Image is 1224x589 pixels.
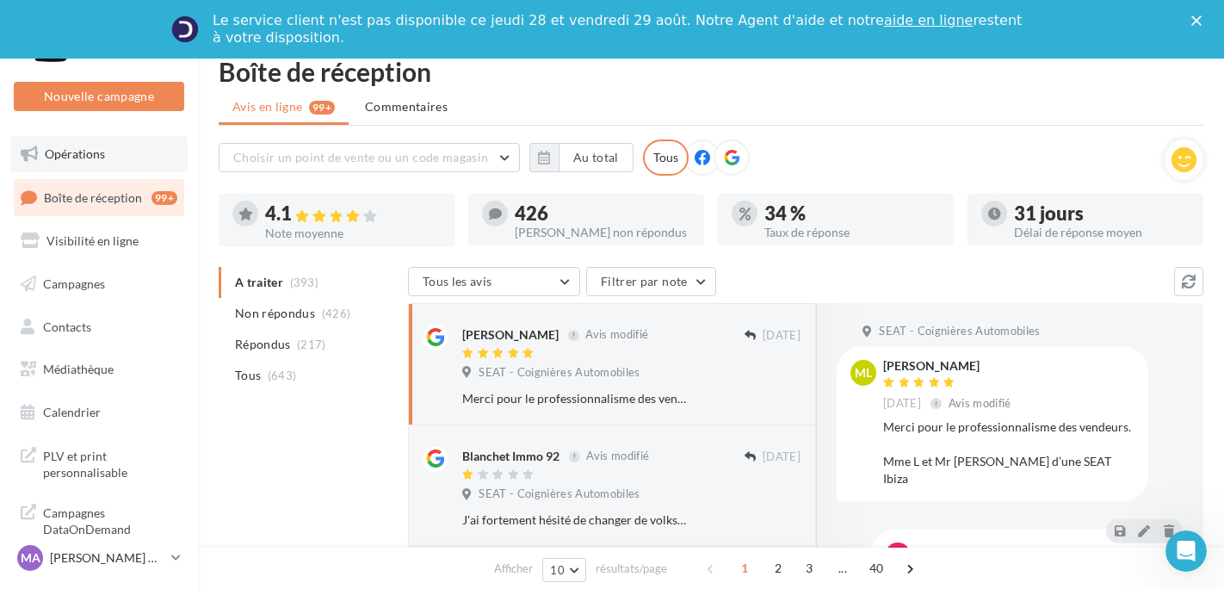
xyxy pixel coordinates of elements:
span: Choisir un point de vente ou un code magasin [233,150,488,164]
a: Visibilité en ligne [10,223,188,259]
span: Tous [235,367,261,384]
div: Boîte de réception [219,59,1203,84]
span: PLV et print personnalisable [43,444,177,481]
button: Au total [559,143,634,172]
span: Campagnes [43,276,105,291]
div: 34 % [764,204,940,223]
button: Au total [529,143,634,172]
img: Profile image for Service-Client [171,15,199,43]
button: 10 [542,558,586,582]
button: Tous les avis [408,267,580,296]
button: Choisir un point de vente ou un code magasin [219,143,520,172]
span: SEAT - Coignières Automobiles [479,487,640,502]
span: Campagnes DataOnDemand [43,501,177,538]
a: MA [PERSON_NAME] CANALES [14,542,184,574]
span: MA [21,549,40,567]
span: Boîte de réception [44,189,142,204]
a: Médiathèque [10,351,188,387]
span: Avis modifié [949,396,1011,410]
span: 10 [550,563,565,577]
span: (217) [297,338,326,351]
span: (643) [268,369,297,382]
div: Merci pour le professionnalisme des vendeurs. Mme L et Mr [PERSON_NAME] d’une SEAT Ibiza [462,390,689,407]
div: Tous [643,139,689,176]
span: SEAT - Coignières Automobiles [879,324,1040,339]
div: 426 [515,204,690,223]
span: [DATE] [763,328,801,344]
button: Nouvelle campagne [14,82,184,111]
a: aide en ligne [884,12,973,28]
div: Délai de réponse moyen [1014,226,1190,239]
span: Commentaires [365,98,448,115]
div: Taux de réponse [764,226,940,239]
div: Blanchet Immo 92 [462,448,559,465]
span: SC [891,547,906,564]
span: ML [855,364,872,381]
div: [PERSON_NAME] [883,360,1015,372]
p: [PERSON_NAME] CANALES [50,549,164,567]
a: PLV et print personnalisable [10,437,188,488]
div: [PERSON_NAME] [462,326,559,344]
div: J'ai fortement hésité de changer de volkswagen à seat je regrette fortement, au niveau commercial... [462,512,689,529]
button: Filtrer par note [586,267,716,296]
span: ... [829,555,856,582]
a: Contacts [10,309,188,345]
span: Visibilité en ligne [46,233,139,248]
a: Campagnes [10,266,188,302]
div: 99+ [151,191,177,205]
iframe: Intercom live chat [1165,530,1207,572]
span: Calendrier [43,405,101,419]
a: Campagnes DataOnDemand [10,494,188,545]
span: SEAT - Coignières Automobiles [479,365,640,381]
span: Médiathèque [43,362,114,376]
div: Fermer [1191,15,1209,26]
span: Répondus [235,336,291,353]
div: Merci pour le professionnalisme des vendeurs. Mme L et Mr [PERSON_NAME] d’une SEAT Ibiza [883,418,1134,487]
a: Opérations [10,136,188,172]
span: [DATE] [763,449,801,465]
span: 40 [862,555,891,582]
span: (426) [322,307,351,320]
a: Calendrier [10,394,188,431]
span: [DATE] [883,396,921,412]
span: Non répondus [235,305,315,322]
span: Afficher [494,561,533,577]
span: 3 [795,555,823,582]
div: Note moyenne [265,227,441,239]
span: Tous les avis [423,274,492,288]
a: Boîte de réception99+ [10,179,188,216]
span: résultats/page [596,561,667,577]
span: 1 [731,555,758,582]
span: Avis modifié [585,328,648,342]
span: 2 [764,555,792,582]
span: Opérations [45,146,105,161]
div: 4.1 [265,204,441,224]
span: Avis modifié [586,449,649,463]
div: Le service client n'est pas disponible ce jeudi 28 et vendredi 29 août. Notre Agent d'aide et not... [213,12,1025,46]
div: [PERSON_NAME] non répondus [515,226,690,239]
div: 31 jours [1014,204,1190,223]
span: Contacts [43,319,91,333]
